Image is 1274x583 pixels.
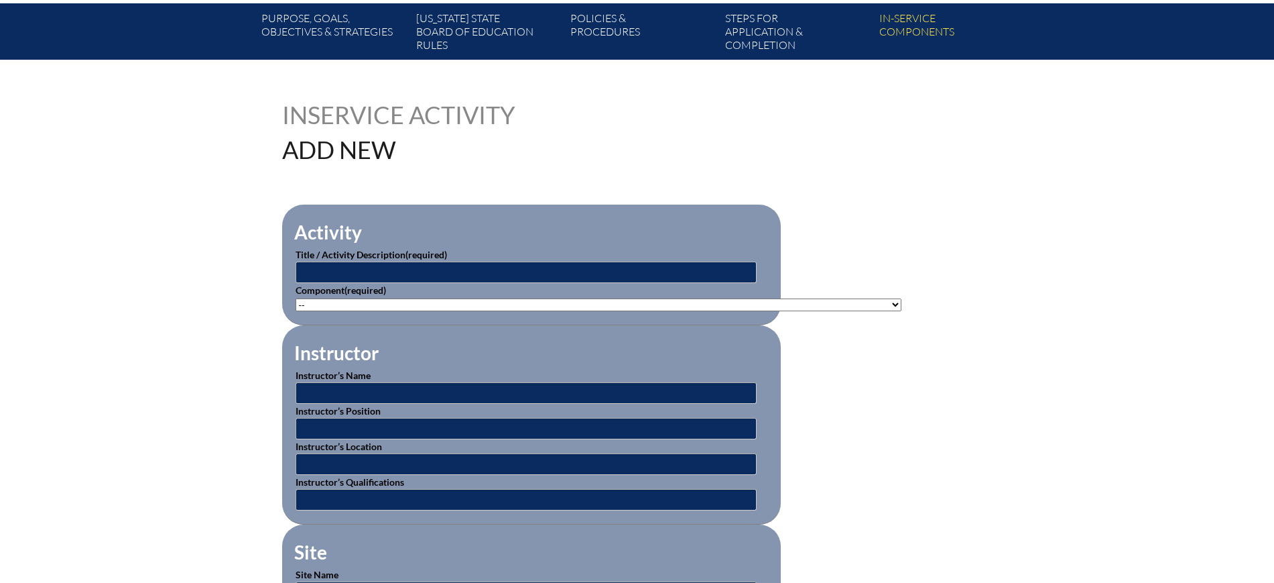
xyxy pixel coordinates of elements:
a: Policies &Procedures [565,9,719,60]
label: Instructor’s Name [296,370,371,381]
label: Site Name [296,569,338,580]
span: (required) [344,284,386,296]
label: Instructor’s Position [296,405,381,417]
select: activity_component[data][] [296,299,901,311]
legend: Activity [293,221,363,244]
a: In-servicecomponents [874,9,1028,60]
span: (required) [405,249,447,260]
legend: Instructor [293,341,380,364]
a: Steps forapplication & completion [720,9,874,60]
a: Purpose, goals,objectives & strategies [256,9,410,60]
label: Title / Activity Description [296,249,447,260]
a: [US_STATE] StateBoard of Education rules [411,9,565,60]
label: Instructor’s Qualifications [296,476,404,488]
h1: Inservice Activity [282,103,552,127]
label: Instructor’s Location [296,441,382,452]
legend: Site [293,541,328,564]
label: Component [296,284,386,296]
h1: Add New [282,138,722,162]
